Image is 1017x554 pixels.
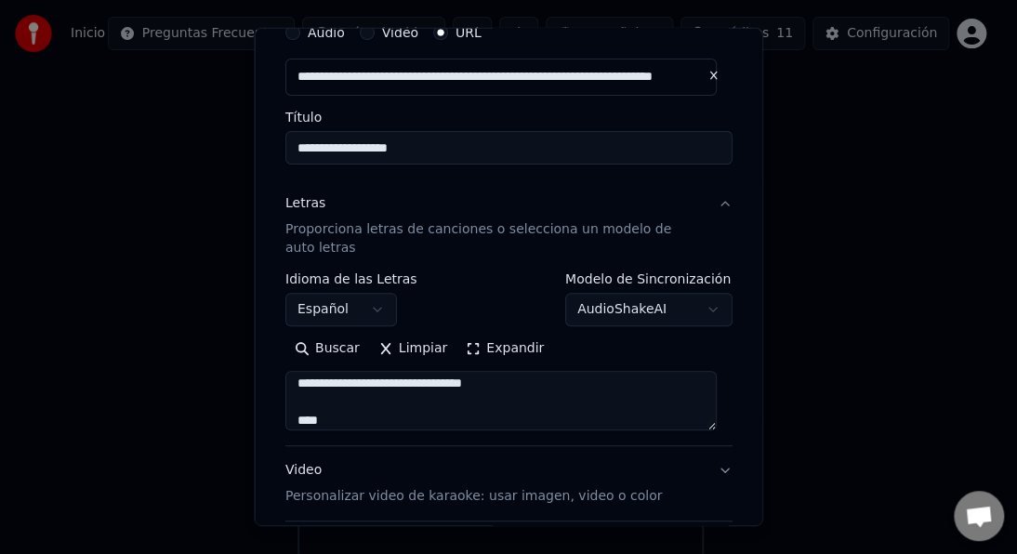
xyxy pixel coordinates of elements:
[285,446,733,521] button: VideoPersonalizar video de karaoke: usar imagen, video o color
[308,26,345,39] label: Audio
[285,220,703,257] p: Proporciona letras de canciones o selecciona un modelo de auto letras
[565,272,733,285] label: Modelo de Sincronización
[368,334,456,363] button: Limpiar
[285,461,662,506] div: Video
[285,194,325,213] div: Letras
[285,111,733,124] label: Título
[285,334,369,363] button: Buscar
[285,272,733,445] div: LetrasProporciona letras de canciones o selecciona un modelo de auto letras
[456,26,482,39] label: URL
[456,334,553,363] button: Expandir
[285,272,417,285] label: Idioma de las Letras
[381,26,417,39] label: Video
[285,179,733,272] button: LetrasProporciona letras de canciones o selecciona un modelo de auto letras
[285,487,662,506] p: Personalizar video de karaoke: usar imagen, video o color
